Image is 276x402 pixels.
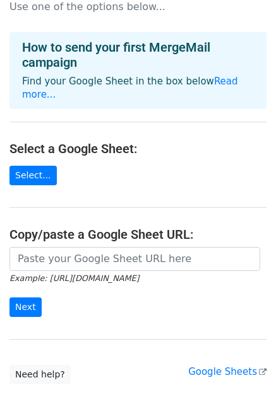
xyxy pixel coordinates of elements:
[9,247,260,271] input: Paste your Google Sheet URL here
[9,227,267,242] h4: Copy/paste a Google Sheet URL:
[22,76,238,100] a: Read more...
[9,166,57,185] a: Select...
[188,366,267,377] a: Google Sheets
[9,297,42,317] input: Next
[9,365,71,384] a: Need help?
[213,342,276,402] iframe: Chat Widget
[9,141,267,156] h4: Select a Google Sheet:
[9,273,139,283] small: Example: [URL][DOMAIN_NAME]
[22,40,254,70] h4: How to send your first MergeMail campaign
[22,75,254,101] p: Find your Google Sheet in the box below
